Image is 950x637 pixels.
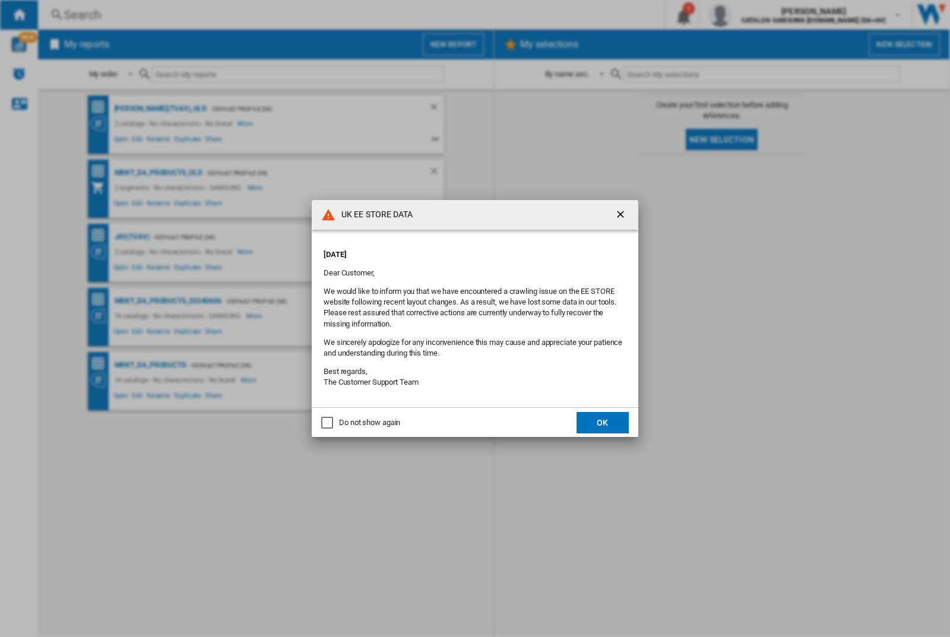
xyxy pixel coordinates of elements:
ng-md-icon: getI18NText('BUTTONS.CLOSE_DIALOG') [615,208,629,223]
strong: [DATE] [324,250,346,259]
p: Dear Customer, [324,268,626,278]
h4: UK EE STORE DATA [335,209,413,221]
div: Do not show again [339,417,400,428]
p: Best regards, The Customer Support Team [324,366,626,388]
button: OK [577,412,629,433]
button: getI18NText('BUTTONS.CLOSE_DIALOG') [610,203,634,227]
md-checkbox: Do not show again [321,417,400,429]
p: We sincerely apologize for any inconvenience this may cause and appreciate your patience and unde... [324,337,626,359]
p: We would like to inform you that we have encountered a crawling issue on the EE STORE website fol... [324,286,626,329]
